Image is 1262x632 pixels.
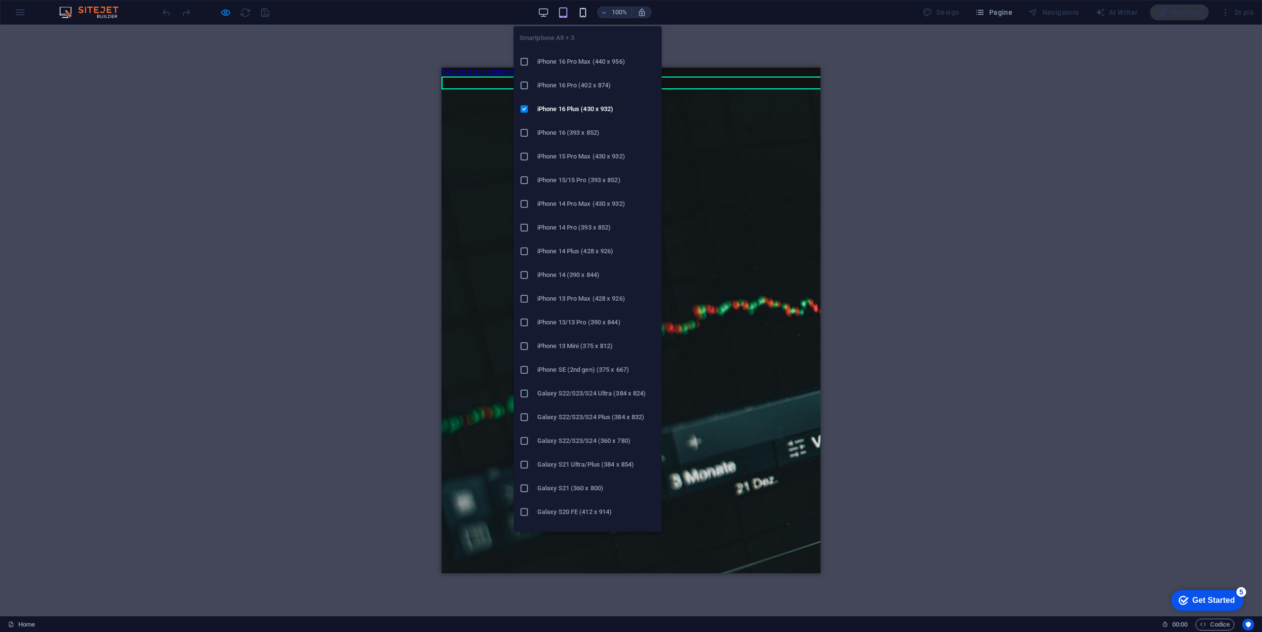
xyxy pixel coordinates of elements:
button: Usercentrics [1242,619,1254,631]
h6: iPhone 13 Mini (375 x 812) [537,340,656,352]
h6: iPhone 14 Pro (393 x 852) [537,222,656,234]
span: Codice [1200,619,1230,631]
h6: iPhone 16 (393 x 852) [537,127,656,139]
h6: iPhone 15/15 Pro (393 x 852) [537,174,656,186]
div: Design (Ctrl+Alt+Y) [919,4,964,20]
h6: 100% [612,6,628,18]
button: 100% [597,6,632,18]
button: Pagine [971,4,1016,20]
h6: Tempo sessione [1162,619,1188,631]
h6: Galaxy S21 Ultra/Plus (384 x 854) [537,459,656,471]
h6: iPhone 14 Pro Max (430 x 932) [537,198,656,210]
h6: iPhone 16 Pro Max (440 x 956) [537,56,656,68]
h6: iPhone 16 Plus (430 x 932) [537,103,656,115]
i: Quando ridimensioni, regola automaticamente il livello di zoom in modo che corrisponda al disposi... [637,8,646,17]
h6: Galaxy S22/S23/S24 Plus (384 x 832) [537,411,656,423]
div: 5 [73,2,83,12]
h6: iPhone 14 (390 x 844) [537,269,656,281]
h6: iPhone 16 Pro (402 x 874) [537,79,656,91]
a: Fai clic per annullare la selezione. Doppio clic per aprire le pagine [8,619,35,631]
h6: iPhone 14 Plus (428 x 926) [537,245,656,257]
h6: Galaxy S22/S23/S24 (360 x 780) [537,435,656,447]
span: 00 00 [1172,619,1188,631]
div: Get Started 5 items remaining, 0% complete [8,5,80,26]
h6: iPhone 13 Pro Max (428 x 926) [537,293,656,305]
img: Editor Logo [57,6,131,18]
h6: Galaxy S20 FE (412 x 914) [537,506,656,518]
h6: Galaxy A32 (412 x 915) [537,530,656,542]
h6: iPhone 15 Pro Max (430 x 932) [537,151,656,162]
button: Codice [1195,619,1234,631]
h6: iPhone SE (2nd gen) (375 x 667) [537,364,656,376]
span: : [1179,621,1181,628]
h6: iPhone 13/13 Pro (390 x 844) [537,316,656,328]
div: Get Started [29,11,72,20]
h6: Galaxy S22/S23/S24 Ultra (384 x 824) [537,388,656,399]
h6: Galaxy S21 (360 x 800) [537,482,656,494]
span: Pagine [975,7,1012,17]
